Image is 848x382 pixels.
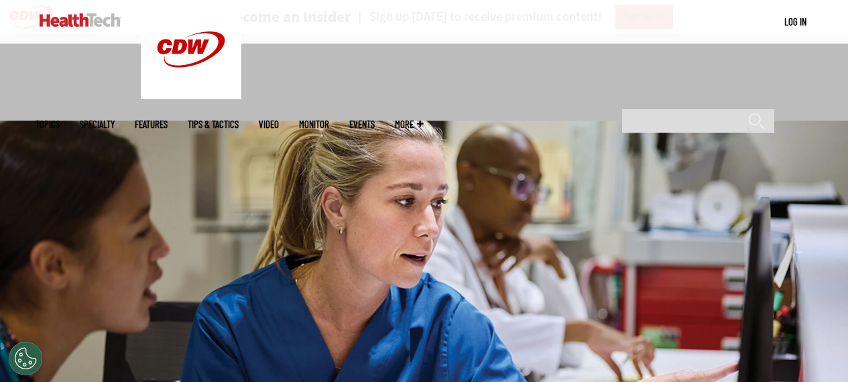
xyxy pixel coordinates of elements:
img: Home [40,13,121,27]
a: Events [349,119,375,129]
button: Open Preferences [9,342,42,375]
span: Specialty [80,119,115,129]
div: Cookies Settings [9,342,42,375]
span: More [395,119,423,129]
a: CDW [141,88,241,103]
a: Video [259,119,279,129]
div: User menu [784,15,806,29]
a: Tips & Tactics [188,119,239,129]
a: Features [135,119,168,129]
a: Log in [784,15,806,27]
span: Topics [36,119,60,129]
a: MonITor [299,119,329,129]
